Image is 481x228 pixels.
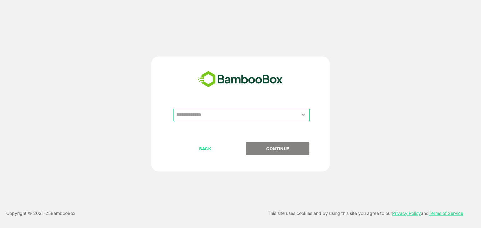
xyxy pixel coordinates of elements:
a: Privacy Policy [392,211,421,216]
img: bamboobox [194,69,286,90]
p: CONTINUE [246,145,309,152]
p: BACK [174,145,237,152]
button: Open [299,111,308,119]
p: This site uses cookies and by using this site you agree to our and [268,210,463,217]
p: Copyright © 2021- 25 BambooBox [6,210,75,217]
a: Terms of Service [429,211,463,216]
